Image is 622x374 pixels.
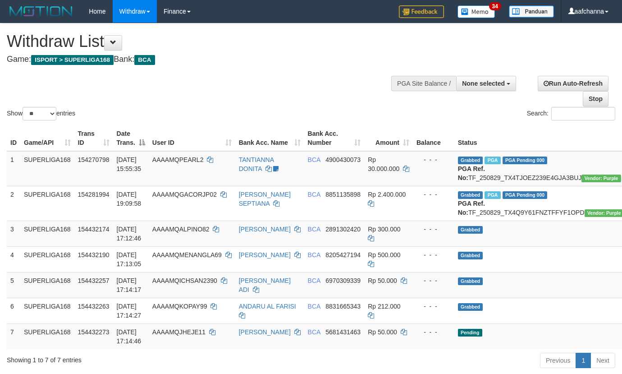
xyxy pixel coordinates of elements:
span: BCA [308,251,320,259]
td: 1 [7,151,20,186]
a: 1 [576,353,591,368]
span: [DATE] 17:14:46 [117,328,142,345]
span: Grabbed [458,191,483,199]
span: AAAAMQKOPAY99 [152,303,207,310]
div: - - - [416,190,451,199]
span: [DATE] 17:14:27 [117,303,142,319]
span: Rp 50.000 [368,328,397,336]
span: Grabbed [458,157,483,164]
span: Rp 50.000 [368,277,397,284]
td: SUPERLIGA168 [20,186,74,221]
span: Copy 8205427194 to clipboard [325,251,361,259]
td: SUPERLIGA168 [20,221,74,246]
th: Game/API: activate to sort column ascending [20,125,74,151]
td: SUPERLIGA168 [20,298,74,323]
span: [DATE] 15:55:35 [117,156,142,172]
label: Show entries [7,107,75,120]
span: BCA [308,156,320,163]
td: 3 [7,221,20,246]
span: BCA [308,191,320,198]
th: User ID: activate to sort column ascending [149,125,235,151]
button: None selected [456,76,516,91]
span: Copy 5681431463 to clipboard [325,328,361,336]
div: Showing 1 to 7 of 7 entries [7,352,252,365]
div: - - - [416,250,451,259]
div: - - - [416,302,451,311]
img: Button%20Memo.svg [457,5,495,18]
a: Next [590,353,615,368]
span: [DATE] 17:14:17 [117,277,142,293]
span: Copy 8831665343 to clipboard [325,303,361,310]
a: ANDARU AL FARISI [239,303,296,310]
div: PGA Site Balance / [391,76,456,91]
span: AAAAMQALPINO82 [152,226,210,233]
a: [PERSON_NAME] ADI [239,277,291,293]
a: Previous [540,353,576,368]
span: 154270798 [78,156,110,163]
div: - - - [416,155,451,164]
td: 6 [7,298,20,323]
span: Marked by aafmaleo [485,157,500,164]
span: AAAAMQGACORJP02 [152,191,217,198]
td: SUPERLIGA168 [20,323,74,349]
input: Search: [551,107,615,120]
span: 34 [489,2,501,10]
span: BCA [308,328,320,336]
span: Grabbed [458,252,483,259]
span: BCA [308,226,320,233]
b: PGA Ref. No: [458,200,485,216]
a: Run Auto-Refresh [538,76,608,91]
th: Bank Acc. Name: activate to sort column ascending [235,125,304,151]
a: [PERSON_NAME] [239,328,291,336]
span: 154432190 [78,251,110,259]
span: AAAAMQJHEJE11 [152,328,206,336]
img: Feedback.jpg [399,5,444,18]
span: Rp 30.000.000 [368,156,399,172]
span: BCA [134,55,155,65]
span: Rp 212.000 [368,303,400,310]
span: 154432263 [78,303,110,310]
span: PGA Pending [503,191,548,199]
span: [DATE] 17:12:46 [117,226,142,242]
a: Stop [583,91,608,106]
select: Showentries [23,107,56,120]
td: SUPERLIGA168 [20,151,74,186]
span: 154432273 [78,328,110,336]
span: 154432174 [78,226,110,233]
img: panduan.png [509,5,554,18]
span: Rp 2.400.000 [368,191,406,198]
span: Marked by aafnonsreyleab [485,191,500,199]
span: Rp 500.000 [368,251,400,259]
th: Date Trans.: activate to sort column descending [113,125,149,151]
div: - - - [416,328,451,337]
th: Amount: activate to sort column ascending [364,125,413,151]
span: Vendor URL: https://trx4.1velocity.biz [581,175,621,182]
span: Grabbed [458,226,483,234]
th: Balance [413,125,454,151]
span: Copy 2891302420 to clipboard [325,226,361,233]
th: Bank Acc. Number: activate to sort column ascending [304,125,365,151]
h1: Withdraw List [7,32,406,51]
th: ID [7,125,20,151]
span: [DATE] 19:09:58 [117,191,142,207]
span: Copy 4900430073 to clipboard [325,156,361,163]
span: Grabbed [458,303,483,311]
span: None selected [462,80,505,87]
span: Copy 6970309339 to clipboard [325,277,361,284]
span: Grabbed [458,277,483,285]
b: PGA Ref. No: [458,165,485,181]
td: 5 [7,272,20,298]
a: [PERSON_NAME] [239,251,291,259]
span: 154432257 [78,277,110,284]
span: AAAAMQICHSAN2390 [152,277,217,284]
span: BCA [308,303,320,310]
a: [PERSON_NAME] SEPTIANA [239,191,291,207]
span: AAAAMQPEARL2 [152,156,204,163]
span: BCA [308,277,320,284]
span: AAAAMQMENANGLA69 [152,251,222,259]
td: 4 [7,246,20,272]
img: MOTION_logo.png [7,5,75,18]
span: Rp 300.000 [368,226,400,233]
a: TANTIANNA DONITA [239,156,274,172]
a: [PERSON_NAME] [239,226,291,233]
